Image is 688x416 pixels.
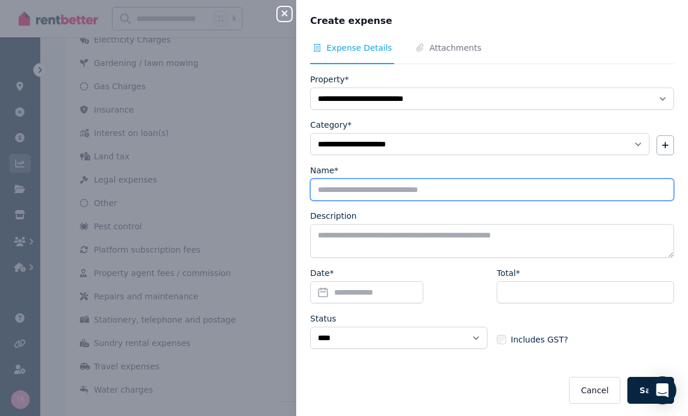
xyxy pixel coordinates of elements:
input: Includes GST? [497,335,506,344]
span: Attachments [429,42,481,54]
span: Expense Details [327,42,392,54]
label: Status [310,313,336,324]
button: Save [627,377,674,404]
label: Total* [497,267,520,279]
div: Open Intercom Messenger [648,376,676,404]
span: Create expense [310,14,392,28]
label: Description [310,210,357,222]
label: Name* [310,165,338,176]
button: Cancel [569,377,620,404]
label: Property* [310,74,349,85]
span: Includes GST? [511,334,568,345]
label: Date* [310,267,334,279]
label: Category* [310,119,352,131]
nav: Tabs [310,42,674,64]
